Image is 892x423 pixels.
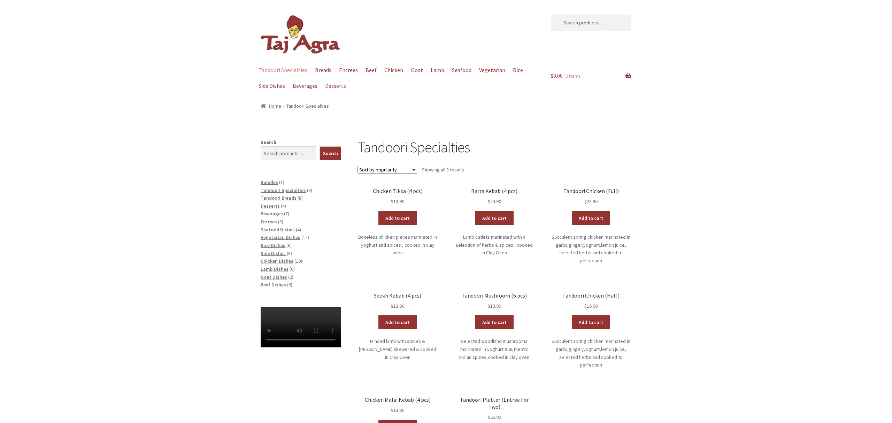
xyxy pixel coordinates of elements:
h2: Tandoori Chicken (Half) [551,292,631,299]
span: 0 items [566,73,581,79]
a: $0.00 0 items [551,62,631,90]
h2: Tandoori Platter (Entree For Two) [454,397,535,410]
a: Chicken Malai Kebab (4 pcs) $13.90 [357,397,438,414]
a: Tandoori Specialties [261,187,306,193]
a: Desserts [322,78,349,94]
span: 8 [308,187,311,193]
img: Dickson | Taj Agra Indian Restaurant [261,15,341,55]
h2: Chicken Tikka (4 pcs) [357,188,438,194]
span: / [281,102,286,110]
span: 1 [280,179,283,185]
span: $ [391,303,393,309]
select: Shop order [357,166,417,174]
h2: Tandoori Chicken (Full) [551,188,631,194]
h2: Seekh Kebab (4 pcs) [357,292,438,299]
p: Boneless chicken pieces marinated in yoghurt and spices , cooked in clay oven [357,233,438,257]
span: 6 [288,242,290,248]
span: 4 [282,203,285,209]
bdi: 13.90 [391,407,404,413]
a: Add to cart: “Tandoori Chicken (Full)” [572,211,610,225]
label: Search [261,139,276,145]
span: $ [488,414,490,420]
p: Succulent spring chicken marinated in garlic,ginger,yoghurt,lemon juice, selected herbs and cooke... [551,337,631,369]
a: Lamb [427,62,447,78]
span: 0.00 [551,72,563,79]
a: Beef Dishes [261,282,286,288]
a: Home [261,103,281,109]
a: Chicken Tikka (4 pcs) $13.90 [357,188,438,206]
bdi: 13.90 [391,198,404,205]
a: Tandoori Breads [261,195,297,201]
a: Entrees [336,62,361,78]
a: Add to cart: “Tandoori Mushroom (6 pcs)” [475,315,514,329]
span: 14 [303,234,308,240]
span: $ [391,198,393,205]
span: 2 [290,274,292,280]
a: Goat [408,62,426,78]
bdi: 29.90 [488,414,501,420]
a: Desserts [261,203,280,209]
a: Side Dishes [255,78,288,94]
bdi: 23.90 [488,198,501,205]
a: Tandoori Chicken (Full) $23.90 [551,188,631,206]
a: Chicken [381,62,407,78]
a: Rice Dishes [261,242,285,248]
a: Entrees [261,218,277,225]
span: $ [488,198,490,205]
a: Beverages [289,78,321,94]
span: Chicken Dishes [261,258,293,264]
span: $ [584,303,587,309]
nav: Primary Navigation [261,62,535,94]
span: 6 [289,282,291,288]
span: $ [488,303,490,309]
a: Breads [312,62,334,78]
a: Seafood [448,62,475,78]
input: Search products… [551,15,631,31]
span: $ [584,198,587,205]
a: Tandoori Platter (Entree For Two) $29.90 [454,397,535,421]
a: Goat Dishes [261,274,287,280]
p: Lamb cutlets marinated with a selection of herbs & spices , cooked in Clay Oven [454,233,535,257]
span: Seafood Dishes [261,226,295,233]
span: 8 [279,218,282,225]
a: Bundles [261,179,278,185]
button: Search [320,146,341,160]
a: Lamb Dishes [261,266,289,272]
a: Tandoori Chicken (Half) $16.90 [551,292,631,310]
a: Add to cart: “Barra Kebab (4 pcs)” [475,211,514,225]
span: 4 [297,226,300,233]
h1: Tandoori Specialties [357,138,631,156]
a: Barra Kebab (4 pcs) $23.90 [454,188,535,206]
bdi: 13.90 [488,303,501,309]
h2: Barra Kebab (4 pcs) [454,188,535,194]
bdi: 23.90 [584,198,598,205]
a: Add to cart: “Tandoori Chicken (Half)” [572,315,610,329]
span: 7 [285,210,288,217]
h2: Tandoori Mushroom (6 pcs) [454,292,535,299]
span: 6 [291,266,293,272]
span: $ [551,72,553,79]
h2: Chicken Malai Kebab (4 pcs) [357,397,438,403]
span: 8 [299,195,301,201]
a: Rice [510,62,526,78]
a: Side Dishes [261,250,286,256]
a: Seekh Kebab (4 pcs) $13.90 [357,292,438,310]
a: Tandoori Specialties [255,62,310,78]
a: Beverages [261,210,283,217]
a: Beef [362,62,380,78]
a: Vegetarian Dishes [261,234,300,240]
bdi: 13.90 [391,303,404,309]
p: Selected woodland mushrooms marinated in yoghurt & authentic Indian spices,cooked in clay oven [454,337,535,361]
a: Tandoori Mushroom (6 pcs) $13.90 [454,292,535,310]
input: Search products… [261,146,316,160]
